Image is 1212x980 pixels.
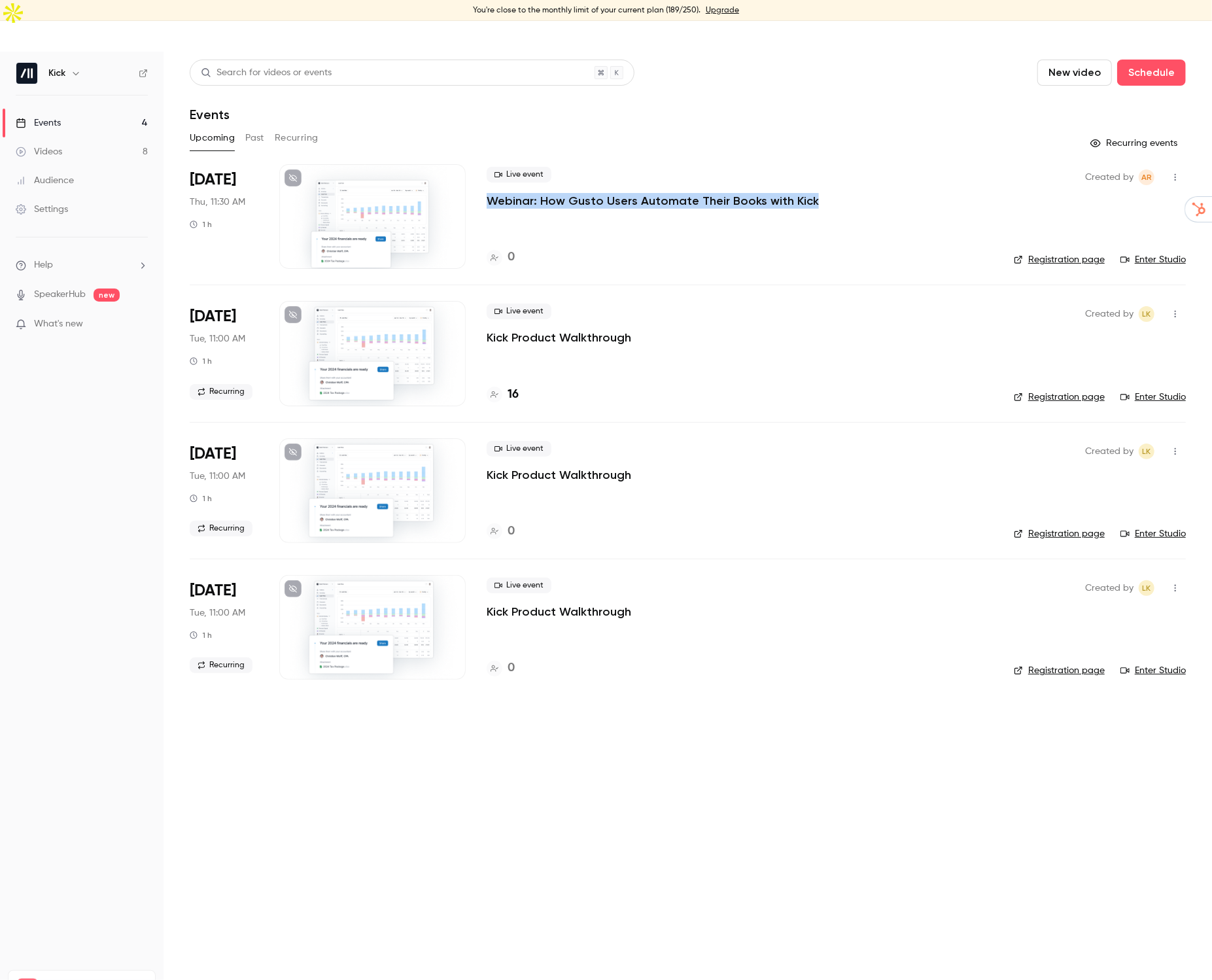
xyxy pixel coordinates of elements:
span: Thu, 11:30 AM [190,196,245,209]
button: Schedule [1117,60,1186,86]
a: SpeakerHub [34,288,86,302]
a: Kick Product Walkthrough [487,330,631,345]
span: Andrew Roth [1139,169,1154,185]
span: Created by [1085,306,1134,322]
h6: Kick [48,67,65,80]
img: Kick [16,63,37,84]
button: Recurring [275,128,319,149]
a: Registration page [1014,391,1105,404]
a: Enter Studio [1120,253,1186,266]
div: Search for videos or events [201,66,332,80]
button: Recurring events [1084,133,1186,154]
a: Kick Product Walkthrough [487,604,631,620]
span: LK [1143,580,1151,596]
div: Videos [16,145,62,158]
span: What's new [34,317,83,331]
a: 0 [487,523,515,540]
span: [DATE] [190,169,236,190]
span: Created by [1085,444,1134,459]
span: [DATE] [190,444,236,464]
div: Settings [16,203,68,216]
a: Enter Studio [1120,527,1186,540]
a: 0 [487,659,515,677]
span: Created by [1085,169,1134,185]
a: 16 [487,386,519,404]
a: Webinar: How Gusto Users Automate Their Books with Kick [487,193,819,209]
button: New video [1037,60,1112,86]
span: Recurring [190,384,252,400]
span: new [94,289,120,302]
li: help-dropdown-opener [16,258,148,272]
a: Kick Product Walkthrough [487,467,631,483]
div: 1 h [190,630,212,640]
span: LK [1143,306,1151,322]
h1: Events [190,107,230,122]
h4: 16 [508,386,519,404]
span: Created by [1085,580,1134,596]
div: 1 h [190,493,212,504]
span: Recurring [190,521,252,536]
div: Aug 21 Thu, 11:30 AM (America/Los Angeles) [190,164,258,269]
span: Logan Kieller [1139,306,1154,322]
span: Live event [487,167,551,183]
a: Registration page [1014,253,1105,266]
a: Registration page [1014,664,1105,677]
span: Live event [487,304,551,319]
div: Sep 2 Tue, 11:00 AM (America/Los Angeles) [190,438,258,543]
span: Help [34,258,53,272]
iframe: Noticeable Trigger [132,319,148,330]
div: Sep 9 Tue, 11:00 AM (America/Los Angeles) [190,575,258,680]
span: Logan Kieller [1139,580,1154,596]
div: 1 h [190,356,212,366]
a: 0 [487,249,515,266]
button: Upcoming [190,128,235,149]
span: Live event [487,441,551,457]
span: AR [1141,169,1152,185]
span: Recurring [190,657,252,673]
span: Live event [487,578,551,593]
span: Tue, 11:00 AM [190,470,245,483]
span: Tue, 11:00 AM [190,606,245,620]
a: Enter Studio [1120,664,1186,677]
a: Registration page [1014,527,1105,540]
a: Enter Studio [1120,391,1186,404]
span: [DATE] [190,580,236,601]
div: Events [16,116,61,130]
span: Logan Kieller [1139,444,1154,459]
div: 1 h [190,219,212,230]
div: Aug 26 Tue, 11:00 AM (America/Los Angeles) [190,301,258,406]
span: LK [1143,444,1151,459]
button: Past [245,128,264,149]
span: Tue, 11:00 AM [190,332,245,345]
h4: 0 [508,249,515,266]
h4: 0 [508,523,515,540]
span: [DATE] [190,306,236,327]
a: Upgrade [706,5,739,16]
h4: 0 [508,659,515,677]
div: Audience [16,174,74,187]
